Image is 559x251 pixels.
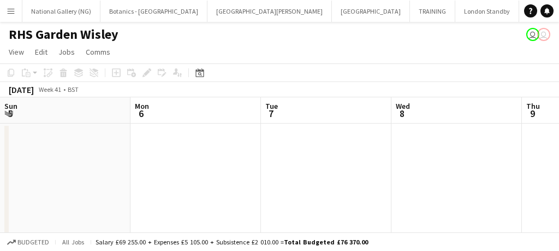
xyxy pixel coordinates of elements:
span: 9 [525,107,540,120]
span: Tue [265,101,278,111]
button: Botanics - [GEOGRAPHIC_DATA] [100,1,207,22]
button: [GEOGRAPHIC_DATA] [332,1,410,22]
button: TRAINING [410,1,455,22]
span: Thu [526,101,540,111]
h1: RHS Garden Wisley [9,26,118,43]
span: All jobs [60,238,86,246]
button: London Standby [455,1,519,22]
span: Total Budgeted £76 370.00 [284,238,368,246]
span: Comms [86,47,110,57]
span: 5 [3,107,17,120]
div: Salary £69 255.00 + Expenses £5 105.00 + Subsistence £2 010.00 = [96,238,368,246]
div: BST [68,85,79,94]
span: Budgeted [17,238,49,246]
span: Mon [135,101,149,111]
span: Jobs [58,47,75,57]
span: Edit [35,47,47,57]
div: [DATE] [9,84,34,95]
span: Sun [4,101,17,111]
button: National Gallery (NG) [22,1,100,22]
button: Budgeted [5,236,51,248]
span: Week 41 [36,85,63,94]
a: Comms [81,45,115,59]
app-user-avatar: Claudia Lewis [526,28,539,41]
span: Wed [396,101,410,111]
button: [GEOGRAPHIC_DATA][PERSON_NAME] [207,1,332,22]
a: Edit [31,45,52,59]
a: Jobs [54,45,79,59]
span: View [9,47,24,57]
span: 8 [394,107,410,120]
span: 6 [133,107,149,120]
span: 7 [264,107,278,120]
app-user-avatar: Claudia Lewis [537,28,550,41]
a: View [4,45,28,59]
